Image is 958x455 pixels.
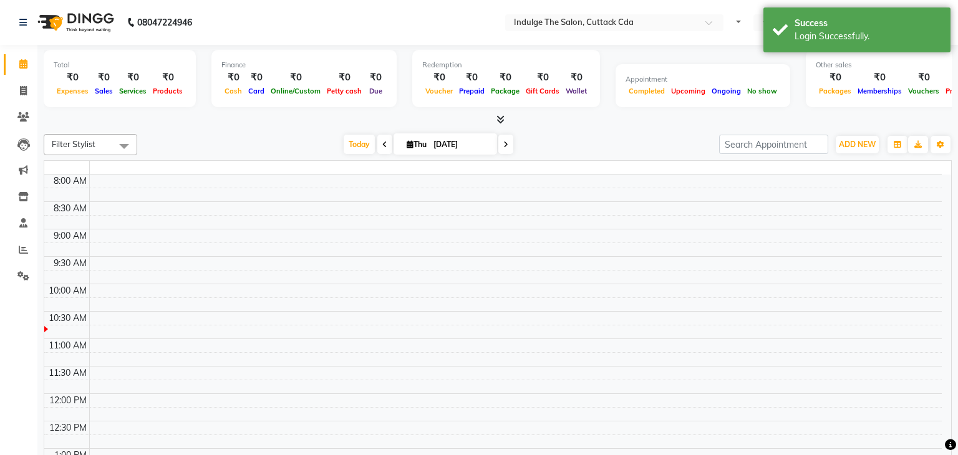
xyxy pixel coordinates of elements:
span: Online/Custom [268,87,324,95]
div: ₹0 [523,70,563,85]
span: Ongoing [709,87,744,95]
span: Packages [816,87,854,95]
div: ₹0 [92,70,116,85]
span: Cash [221,87,245,95]
span: Vouchers [905,87,942,95]
div: ₹0 [563,70,590,85]
div: ₹0 [422,70,456,85]
span: ADD NEW [839,140,876,149]
div: 12:00 PM [47,394,89,407]
div: 12:30 PM [47,421,89,434]
b: 08047224946 [137,5,192,40]
span: No show [744,87,780,95]
div: ₹0 [456,70,488,85]
div: Total [54,60,186,70]
div: Redemption [422,60,590,70]
div: Login Successfully. [795,30,941,43]
div: ₹0 [854,70,905,85]
div: 8:30 AM [51,202,89,215]
div: ₹0 [324,70,365,85]
div: Finance [221,60,387,70]
div: ₹0 [245,70,268,85]
div: ₹0 [365,70,387,85]
div: 9:00 AM [51,229,89,242]
div: Success [795,17,941,30]
span: Memberships [854,87,905,95]
span: Package [488,87,523,95]
span: Sales [92,87,116,95]
div: 11:30 AM [46,366,89,380]
span: Products [150,87,186,95]
span: Wallet [563,87,590,95]
span: Gift Cards [523,87,563,95]
div: 11:00 AM [46,339,89,352]
div: 10:00 AM [46,284,89,297]
input: 2025-09-04 [430,135,492,154]
div: ₹0 [116,70,150,85]
span: Expenses [54,87,92,95]
div: 8:00 AM [51,175,89,188]
button: ADD NEW [836,136,879,153]
img: logo [32,5,117,40]
div: ₹0 [54,70,92,85]
span: Upcoming [668,87,709,95]
span: Thu [404,140,430,149]
div: ₹0 [816,70,854,85]
div: 10:30 AM [46,312,89,325]
span: Completed [626,87,668,95]
div: ₹0 [221,70,245,85]
div: ₹0 [488,70,523,85]
span: Petty cash [324,87,365,95]
div: 9:30 AM [51,257,89,270]
span: Card [245,87,268,95]
div: ₹0 [905,70,942,85]
div: Appointment [626,74,780,85]
div: ₹0 [150,70,186,85]
span: Due [366,87,385,95]
span: Prepaid [456,87,488,95]
span: Filter Stylist [52,139,95,149]
span: Services [116,87,150,95]
span: Voucher [422,87,456,95]
div: ₹0 [268,70,324,85]
span: Today [344,135,375,154]
input: Search Appointment [719,135,828,154]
